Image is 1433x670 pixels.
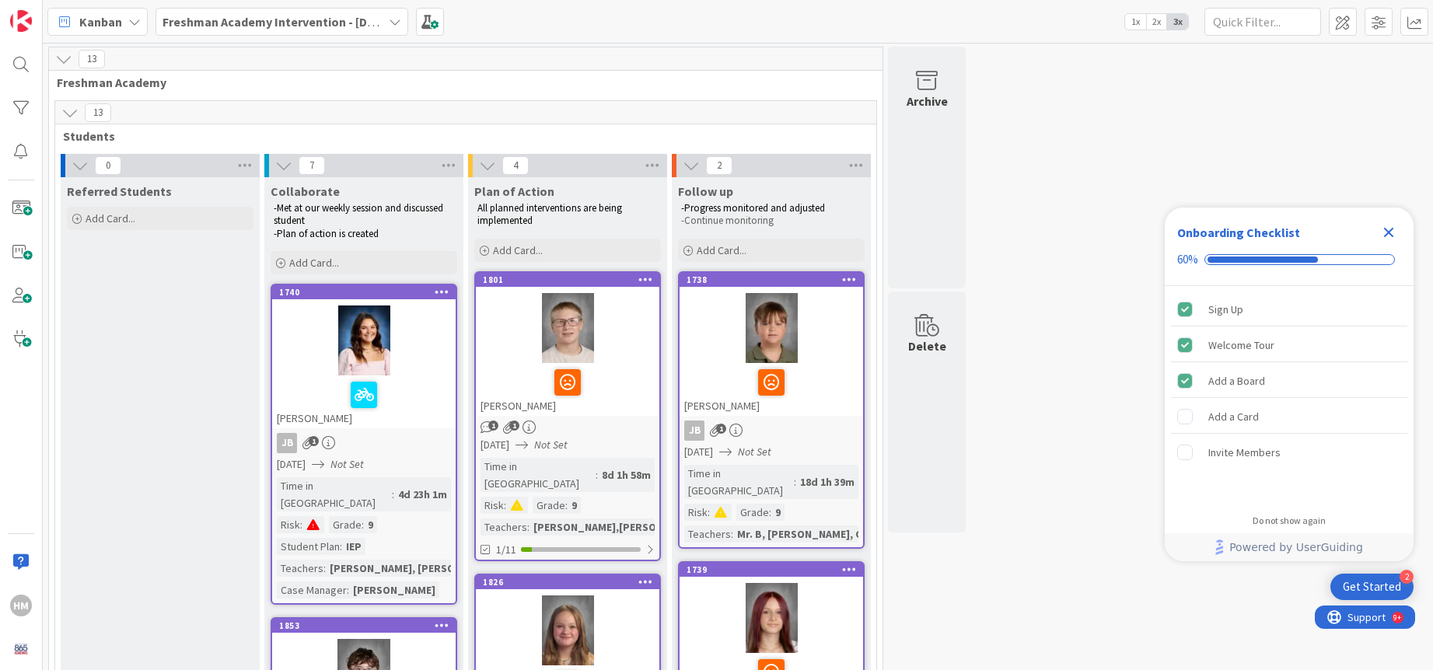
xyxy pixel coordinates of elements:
[95,156,121,175] span: 0
[1253,515,1326,527] div: Do not show again
[279,287,456,298] div: 1740
[697,243,746,257] span: Add Card...
[678,183,733,199] span: Follow up
[349,581,439,598] div: [PERSON_NAME]
[504,497,506,514] span: :
[684,465,794,499] div: Time in [GEOGRAPHIC_DATA]
[1343,579,1401,595] div: Get Started
[67,183,172,199] span: Referred Students
[738,445,771,459] i: Not Set
[277,538,340,555] div: Student Plan
[279,620,456,631] div: 1853
[1204,8,1321,36] input: Quick Filter...
[277,516,300,533] div: Risk
[684,525,731,543] div: Teachers
[1165,208,1414,561] div: Checklist Container
[716,424,726,434] span: 1
[1125,14,1146,30] span: 1x
[63,128,857,144] span: Students
[493,243,543,257] span: Add Card...
[1208,372,1265,390] div: Add a Board
[10,638,32,660] img: avatar
[271,183,340,199] span: Collaborate
[598,466,655,483] div: 8d 1h 58m
[769,504,771,521] span: :
[736,504,769,521] div: Grade
[684,504,708,521] div: Risk
[681,201,825,215] span: -Progress monitored and adjusted
[277,560,323,577] div: Teachers
[326,560,601,577] div: [PERSON_NAME], [PERSON_NAME], [PERSON_NAME]...
[708,504,710,521] span: :
[476,273,659,416] div: 1801[PERSON_NAME]
[481,458,596,492] div: Time in [GEOGRAPHIC_DATA]
[10,595,32,616] div: HM
[272,619,456,633] div: 1853
[796,473,858,490] div: 18d 1h 39m
[1177,253,1198,267] div: 60%
[680,420,863,441] div: JB
[1229,538,1363,557] span: Powered by UserGuiding
[771,504,785,521] div: 9
[474,271,661,561] a: 1801[PERSON_NAME][DATE]Not SetTime in [GEOGRAPHIC_DATA]:8d 1h 58mRisk:Grade:9Teachers:[PERSON_NAM...
[1177,223,1300,242] div: Onboarding Checklist
[272,375,456,428] div: [PERSON_NAME]
[163,14,433,30] b: Freshman Academy Intervention - [DATE]-[DATE]
[309,436,319,446] span: 1
[502,156,529,175] span: 4
[681,215,862,227] p: -Continue monitoring
[79,50,105,68] span: 13
[277,433,297,453] div: JB
[476,363,659,416] div: [PERSON_NAME]
[323,560,326,577] span: :
[483,274,659,285] div: 1801
[33,2,71,21] span: Support
[289,256,339,270] span: Add Card...
[684,444,713,460] span: [DATE]
[678,271,865,549] a: 1738[PERSON_NAME]JB[DATE]Not SetTime in [GEOGRAPHIC_DATA]:18d 1h 39mRisk:Grade:9Teachers:Mr. B, [...
[481,437,509,453] span: [DATE]
[330,457,364,471] i: Not Set
[300,516,302,533] span: :
[1208,407,1259,426] div: Add a Card
[1167,14,1188,30] span: 3x
[272,285,456,428] div: 1740[PERSON_NAME]
[496,542,516,558] span: 1/11
[680,273,863,287] div: 1738
[277,581,347,598] div: Case Manager
[794,473,796,490] span: :
[340,538,342,555] span: :
[509,420,519,431] span: 1
[1173,533,1406,561] a: Powered by UserGuiding
[1171,292,1407,326] div: Sign Up is complete.
[565,497,568,514] span: :
[533,497,565,514] div: Grade
[488,420,498,431] span: 1
[1171,435,1407,469] div: Invite Members is incomplete.
[481,518,527,536] div: Teachers
[329,516,362,533] div: Grade
[272,433,456,453] div: JB
[1376,220,1401,245] div: Close Checklist
[79,6,86,19] div: 9+
[534,438,568,452] i: Not Set
[474,183,554,199] span: Plan of Action
[687,274,863,285] div: 1738
[299,156,325,175] span: 7
[483,577,659,588] div: 1826
[680,363,863,416] div: [PERSON_NAME]
[1400,570,1414,584] div: 2
[10,10,32,32] img: Visit kanbanzone.com
[57,75,863,90] span: Freshman Academy
[79,12,122,31] span: Kanban
[1171,364,1407,398] div: Add a Board is complete.
[277,456,306,473] span: [DATE]
[481,497,504,514] div: Risk
[1171,400,1407,434] div: Add a Card is incomplete.
[908,337,946,355] div: Delete
[680,563,863,577] div: 1739
[277,477,392,511] div: Time in [GEOGRAPHIC_DATA]
[731,525,733,543] span: :
[684,420,704,441] div: JB
[476,273,659,287] div: 1801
